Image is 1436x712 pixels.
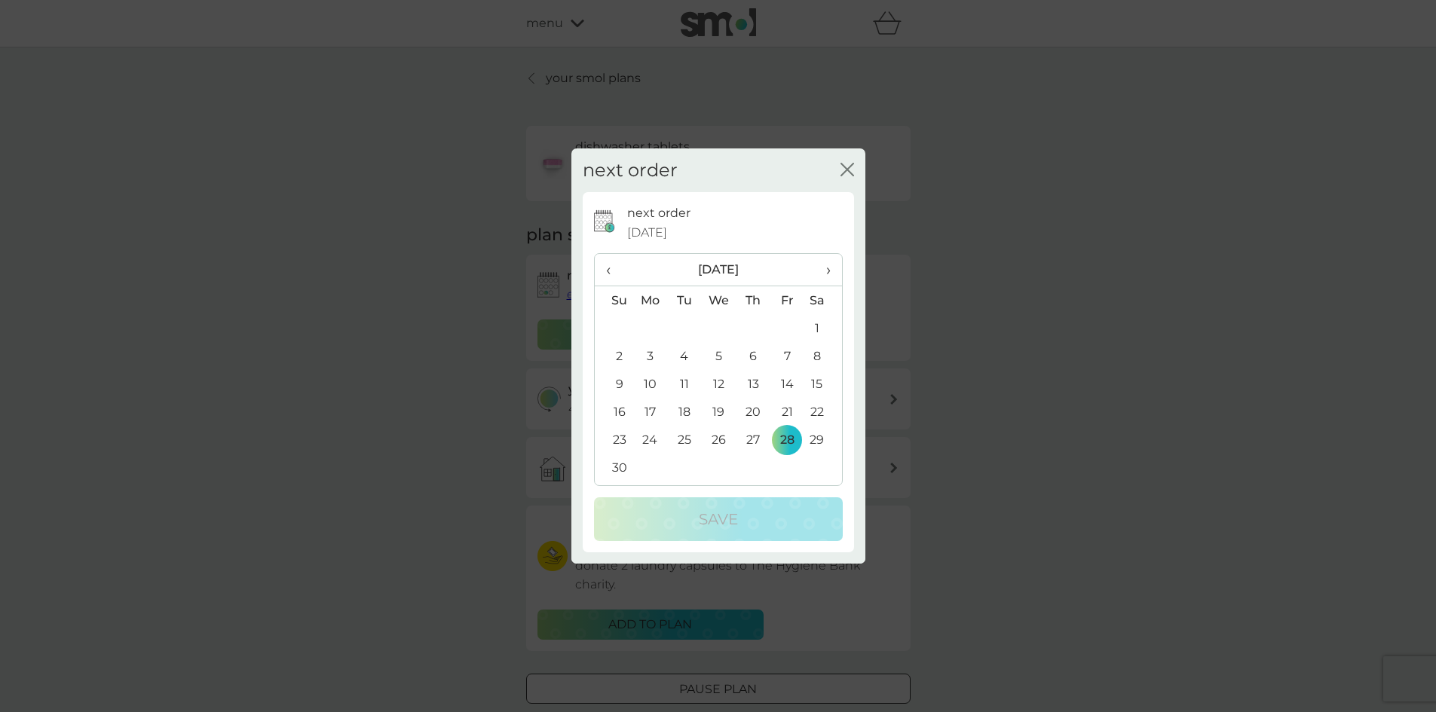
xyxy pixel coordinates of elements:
[627,203,690,223] p: next order
[840,163,854,179] button: close
[736,286,770,315] th: Th
[804,286,841,315] th: Sa
[701,286,736,315] th: We
[770,370,804,398] td: 14
[770,342,804,370] td: 7
[701,398,736,426] td: 19
[633,370,668,398] td: 10
[633,254,804,286] th: [DATE]
[633,398,668,426] td: 17
[633,286,668,315] th: Mo
[736,398,770,426] td: 20
[815,254,830,286] span: ›
[804,314,841,342] td: 1
[667,286,701,315] th: Tu
[606,254,622,286] span: ‹
[699,507,738,531] p: Save
[594,497,843,541] button: Save
[736,426,770,454] td: 27
[595,454,633,481] td: 30
[667,398,701,426] td: 18
[804,398,841,426] td: 22
[770,286,804,315] th: Fr
[595,342,633,370] td: 2
[736,370,770,398] td: 13
[804,426,841,454] td: 29
[667,426,701,454] td: 25
[804,370,841,398] td: 15
[595,370,633,398] td: 9
[583,160,678,182] h2: next order
[633,426,668,454] td: 24
[701,342,736,370] td: 5
[701,370,736,398] td: 12
[667,370,701,398] td: 11
[595,286,633,315] th: Su
[770,426,804,454] td: 28
[633,342,668,370] td: 3
[701,426,736,454] td: 26
[770,398,804,426] td: 21
[595,426,633,454] td: 23
[667,342,701,370] td: 4
[804,342,841,370] td: 8
[595,398,633,426] td: 16
[627,223,667,243] span: [DATE]
[736,342,770,370] td: 6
